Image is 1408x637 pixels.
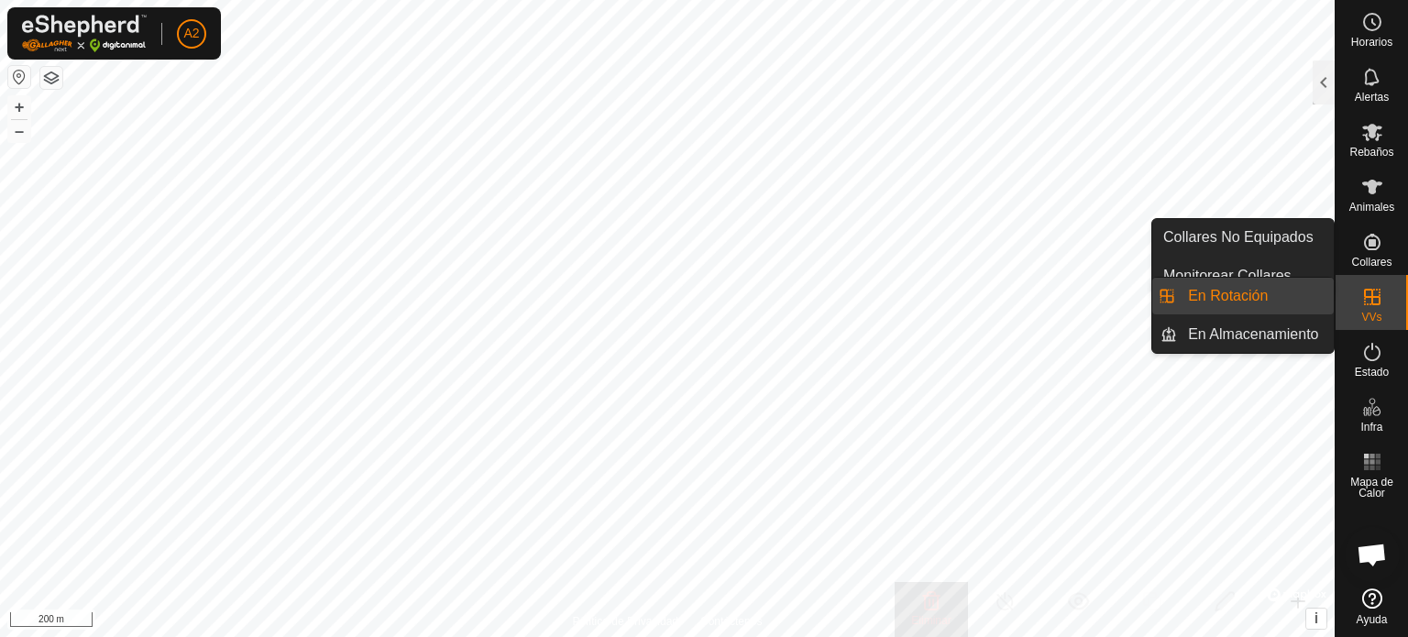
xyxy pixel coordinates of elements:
[1355,92,1389,103] span: Alertas
[22,15,147,52] img: Logo Gallagher
[1177,278,1334,314] a: En Rotación
[1361,312,1381,323] span: VVs
[1336,581,1408,632] a: Ayuda
[1152,258,1334,294] a: Monitorear Collares
[1351,257,1391,268] span: Collares
[1188,285,1268,307] span: En Rotación
[1163,265,1292,287] span: Monitorear Collares
[1349,147,1393,158] span: Rebaños
[1360,422,1382,433] span: Infra
[1306,609,1326,629] button: i
[183,24,199,43] span: A2
[40,67,62,89] button: Capas del Mapa
[1349,202,1394,213] span: Animales
[1345,527,1400,582] div: Chat abierto
[1340,477,1403,499] span: Mapa de Calor
[1314,610,1318,626] span: i
[1357,614,1388,625] span: Ayuda
[1163,226,1314,248] span: Collares No Equipados
[1188,324,1318,346] span: En Almacenamiento
[1152,316,1334,353] li: En Almacenamiento
[1177,316,1334,353] a: En Almacenamiento
[8,120,30,142] button: –
[8,66,30,88] button: Restablecer Mapa
[1152,219,1334,256] a: Collares No Equipados
[1152,278,1334,314] li: En Rotación
[1355,367,1389,378] span: Estado
[1351,37,1392,48] span: Horarios
[700,613,762,630] a: Contáctenos
[8,96,30,118] button: +
[573,613,678,630] a: Política de Privacidad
